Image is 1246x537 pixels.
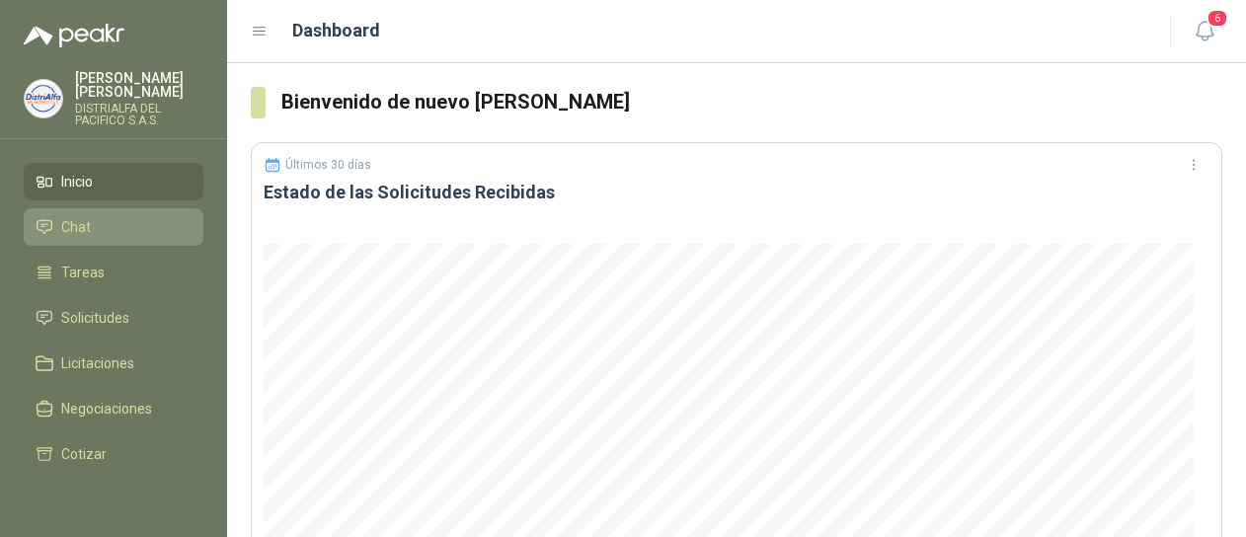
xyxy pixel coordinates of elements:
[281,87,1222,117] h3: Bienvenido de nuevo [PERSON_NAME]
[75,71,203,99] p: [PERSON_NAME] [PERSON_NAME]
[61,352,134,374] span: Licitaciones
[285,158,371,172] p: Últimos 30 días
[24,435,203,473] a: Cotizar
[24,299,203,337] a: Solicitudes
[1207,9,1228,28] span: 6
[61,307,129,329] span: Solicitudes
[61,398,152,420] span: Negociaciones
[61,262,105,283] span: Tareas
[61,171,93,192] span: Inicio
[24,390,203,427] a: Negociaciones
[292,17,380,44] h1: Dashboard
[24,24,124,47] img: Logo peakr
[25,80,62,117] img: Company Logo
[24,345,203,382] a: Licitaciones
[264,181,1209,204] h3: Estado de las Solicitudes Recibidas
[1187,14,1222,49] button: 6
[61,489,185,532] span: Órdenes de Compra
[61,443,107,465] span: Cotizar
[24,208,203,246] a: Chat
[24,254,203,291] a: Tareas
[61,216,91,238] span: Chat
[24,163,203,200] a: Inicio
[75,103,203,126] p: DISTRIALFA DEL PACIFICO S.A.S.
